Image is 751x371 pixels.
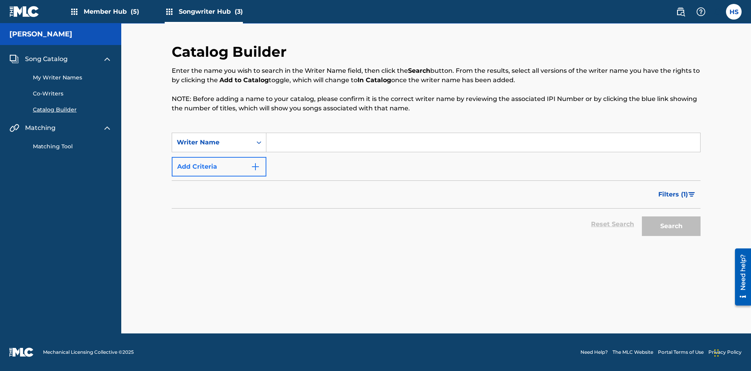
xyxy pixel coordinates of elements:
a: The MLC Website [613,349,653,356]
div: User Menu [726,4,742,20]
strong: Search [408,67,430,74]
span: Member Hub [84,7,139,16]
div: Drag [714,341,719,365]
p: NOTE: Before adding a name to your catalog, please confirm it is the correct writer name by revie... [172,94,701,113]
strong: In Catalog [358,76,391,84]
h2: Catalog Builder [172,43,291,61]
img: expand [102,123,112,133]
img: Top Rightsholders [70,7,79,16]
span: Mechanical Licensing Collective © 2025 [43,349,134,356]
img: MLC Logo [9,6,40,17]
a: Song CatalogSong Catalog [9,54,68,64]
a: Portal Terms of Use [658,349,704,356]
a: Catalog Builder [33,106,112,114]
div: Notifications [713,8,721,16]
span: Song Catalog [25,54,68,64]
img: Top Rightsholders [165,7,174,16]
iframe: Resource Center [729,245,751,310]
button: Filters (1) [654,185,701,204]
strong: Add to Catalog [219,76,269,84]
div: Writer Name [177,138,247,147]
h5: Lorna Singerton [9,30,72,39]
img: Song Catalog [9,54,19,64]
a: Matching Tool [33,142,112,151]
a: Co-Writers [33,90,112,98]
span: (5) [131,8,139,15]
span: Matching [25,123,56,133]
img: search [676,7,685,16]
a: Need Help? [580,349,608,356]
a: Public Search [673,4,688,20]
button: Add Criteria [172,157,266,176]
img: filter [688,192,695,197]
img: 9d2ae6d4665cec9f34b9.svg [251,162,260,171]
div: Help [693,4,709,20]
a: Privacy Policy [708,349,742,356]
img: expand [102,54,112,64]
span: Filters ( 1 ) [658,190,688,199]
p: Enter the name you wish to search in the Writer Name field, then click the button. From the resul... [172,66,701,85]
iframe: Chat Widget [712,333,751,371]
img: Matching [9,123,19,133]
a: My Writer Names [33,74,112,82]
img: help [696,7,706,16]
span: (3) [235,8,243,15]
form: Search Form [172,133,701,240]
img: logo [9,348,34,357]
span: Songwriter Hub [179,7,243,16]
